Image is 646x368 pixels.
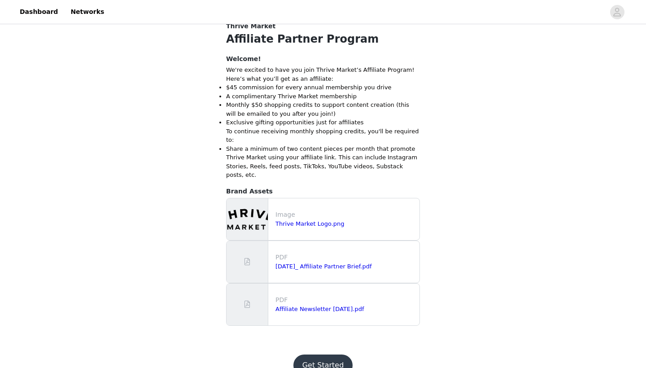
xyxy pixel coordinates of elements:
[226,118,420,127] li: Exclusive gifting opportunities just for affiliates
[226,22,275,31] span: Thrive Market
[275,306,364,312] a: Affiliate Newsletter [DATE].pdf
[226,54,420,64] h4: Welcome!
[275,220,345,227] a: Thrive Market Logo.png
[275,295,416,305] p: PDF
[226,31,420,47] h1: Affiliate Partner Program
[275,210,416,219] p: Image
[226,101,420,118] li: Monthly $50 shopping credits to support content creation (this will be emailed to you after you j...
[226,92,420,101] li: A complimentary Thrive Market membership
[226,66,420,83] p: We're excited to have you join Thrive Market’s Affiliate Program! Here’s what you’ll get as an af...
[275,263,372,270] a: [DATE]_ Affiliate Partner Brief.pdf
[226,187,420,196] h4: Brand Assets
[226,127,420,145] p: To continue receiving monthly shopping credits, you'll be required to:
[613,5,621,19] div: avatar
[226,83,420,92] li: $45 commission for every annual membership you drive
[227,198,268,240] img: file
[65,2,109,22] a: Networks
[275,253,416,262] p: PDF
[226,145,420,180] li: Share a minimum of two content pieces per month that promote Thrive Market using your affiliate l...
[14,2,63,22] a: Dashboard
